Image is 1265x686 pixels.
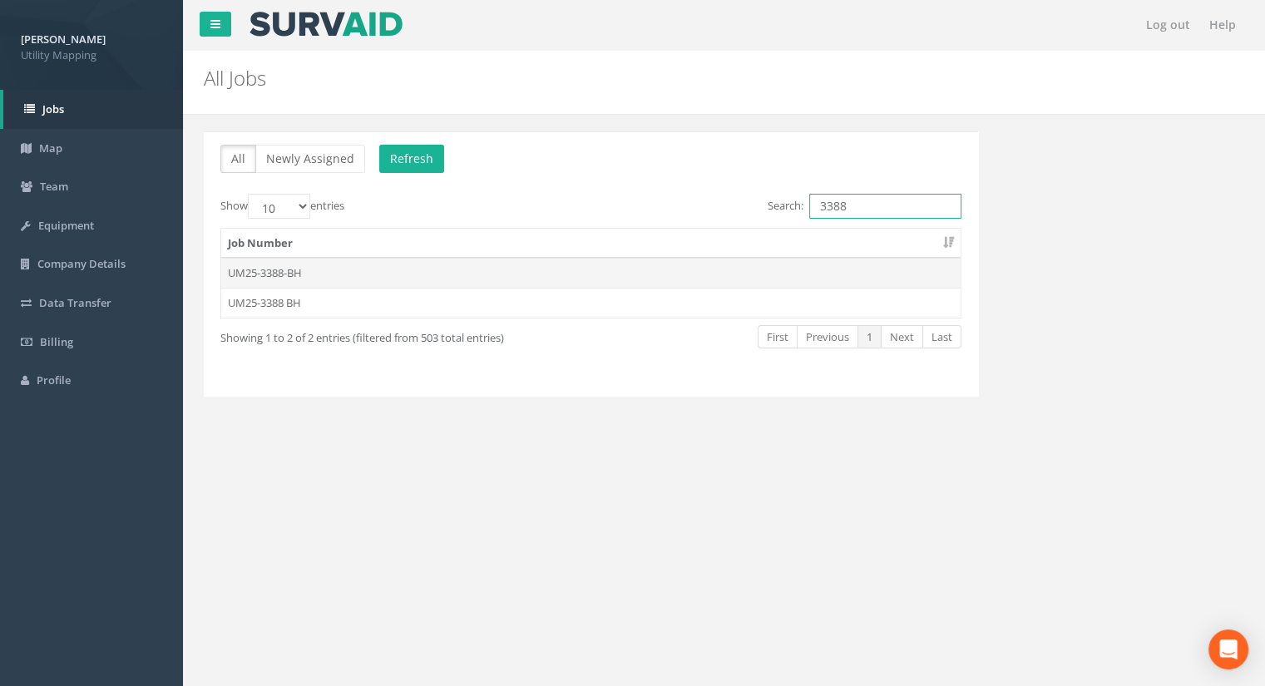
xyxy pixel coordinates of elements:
[248,194,310,219] select: Showentries
[21,32,106,47] strong: [PERSON_NAME]
[37,373,71,387] span: Profile
[42,101,64,116] span: Jobs
[21,47,162,63] span: Utility Mapping
[39,141,62,155] span: Map
[204,67,1067,89] h2: All Jobs
[21,27,162,62] a: [PERSON_NAME] Utility Mapping
[379,145,444,173] button: Refresh
[758,325,798,349] a: First
[221,258,961,288] td: UM25-3388-BH
[38,218,94,233] span: Equipment
[40,179,68,194] span: Team
[221,288,961,318] td: UM25-3388 BH
[1208,629,1248,669] div: Open Intercom Messenger
[797,325,858,349] a: Previous
[37,256,126,271] span: Company Details
[221,229,961,259] th: Job Number: activate to sort column ascending
[220,145,256,173] button: All
[857,325,882,349] a: 1
[922,325,961,349] a: Last
[39,295,111,310] span: Data Transfer
[809,194,961,219] input: Search:
[220,194,344,219] label: Show entries
[40,334,73,349] span: Billing
[220,323,515,346] div: Showing 1 to 2 of 2 entries (filtered from 503 total entries)
[768,194,961,219] label: Search:
[3,90,183,129] a: Jobs
[255,145,365,173] button: Newly Assigned
[881,325,923,349] a: Next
